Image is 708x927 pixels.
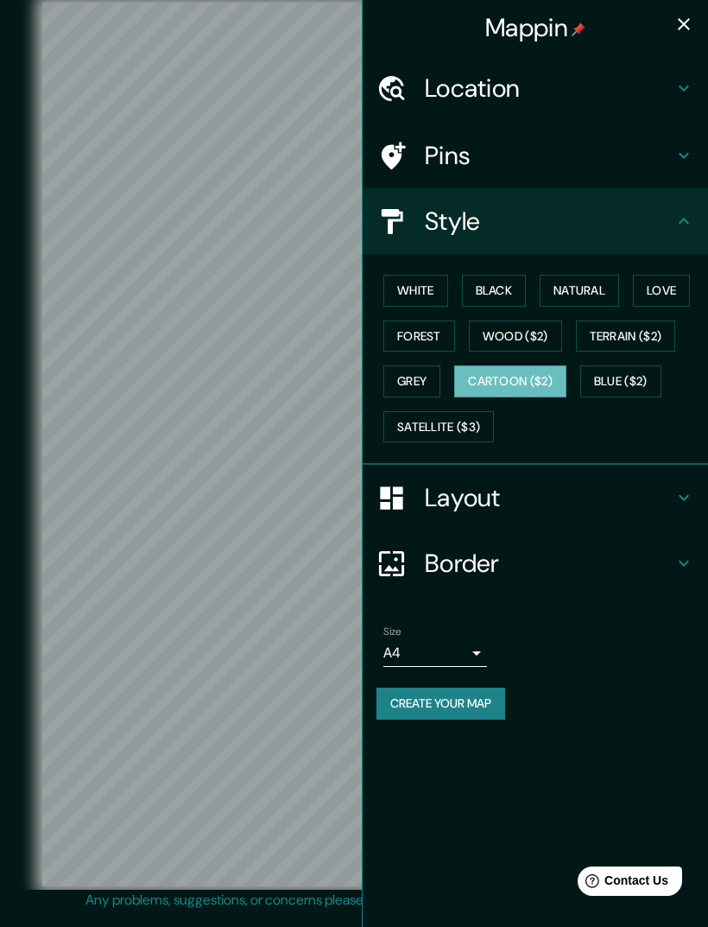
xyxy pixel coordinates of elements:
[376,688,505,720] button: Create your map
[363,530,708,596] div: Border
[572,22,585,36] img: pin-icon.png
[540,275,619,307] button: Natural
[425,548,673,579] h4: Border
[383,639,487,667] div: A4
[363,465,708,530] div: Layout
[383,275,448,307] button: White
[554,860,689,908] iframe: Help widget launcher
[85,890,616,911] p: Any problems, suggestions, or concerns please email .
[383,411,494,443] button: Satellite ($3)
[363,188,708,254] div: Style
[425,206,673,237] h4: Style
[462,275,527,307] button: Black
[485,12,585,43] h4: Mappin
[425,140,673,171] h4: Pins
[383,625,401,639] label: Size
[383,321,455,352] button: Forest
[425,482,673,513] h4: Layout
[580,365,661,397] button: Blue ($2)
[576,321,676,352] button: Terrain ($2)
[454,365,566,397] button: Cartoon ($2)
[633,275,690,307] button: Love
[425,73,673,104] h4: Location
[363,55,708,121] div: Location
[42,3,667,886] canvas: Map
[363,123,708,188] div: Pins
[469,321,562,352] button: Wood ($2)
[383,365,440,397] button: Grey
